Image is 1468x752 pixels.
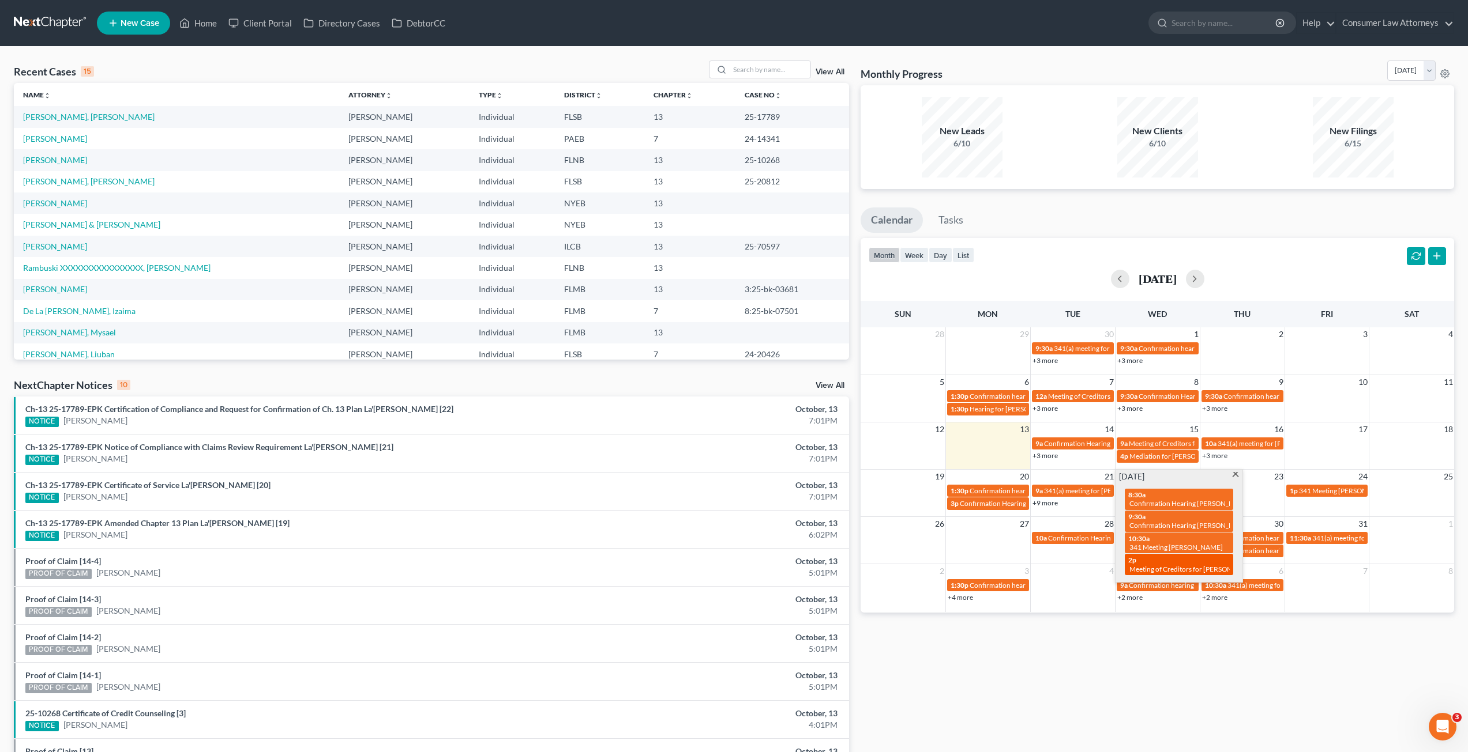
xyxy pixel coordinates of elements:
a: Home [174,13,223,33]
span: 8 [1447,564,1454,578]
a: +3 more [1117,356,1143,365]
td: ILCB [555,236,644,257]
a: 25-10268 Certificate of Credit Counseling [3] [25,708,186,718]
a: Help [1297,13,1335,33]
span: 9:30a [1205,392,1222,400]
td: NYEB [555,192,644,214]
a: +3 more [1033,451,1058,460]
span: [DATE] [1119,471,1144,482]
span: Confirmation Hearing [PERSON_NAME] [1129,499,1251,508]
td: 24-14341 [735,128,849,149]
div: October, 13 [575,556,838,567]
div: New Leads [922,124,1003,138]
span: Thu [1234,309,1251,319]
span: 23 [1273,470,1285,483]
span: 25 [1443,470,1454,483]
a: Client Portal [223,13,298,33]
span: Fri [1321,309,1333,319]
td: [PERSON_NAME] [339,300,470,322]
a: +3 more [1202,404,1227,413]
span: 9:30a [1120,344,1137,353]
div: October, 13 [575,708,838,719]
td: FLSB [555,343,644,365]
a: [PERSON_NAME] [23,155,87,165]
a: DebtorCC [386,13,451,33]
td: [PERSON_NAME] [339,322,470,343]
span: 10:30a [1128,534,1150,543]
a: +3 more [1033,404,1058,413]
span: 17 [1357,422,1369,436]
button: list [952,247,974,263]
a: View All [816,68,844,76]
a: +2 more [1117,593,1143,602]
span: 11 [1443,375,1454,389]
a: Proof of Claim [14-2] [25,632,101,642]
td: 25-10268 [735,149,849,171]
td: Individual [470,171,555,192]
span: 6 [1278,564,1285,578]
span: 1:30p [951,581,968,589]
span: Wed [1148,309,1167,319]
span: Confirmation Hearing [PERSON_NAME] [1129,521,1251,530]
button: month [869,247,900,263]
a: View All [816,381,844,390]
a: De La [PERSON_NAME], Izaima [23,306,136,316]
span: Confirmation Hearing for [PERSON_NAME] [1044,439,1176,448]
a: +2 more [1202,593,1227,602]
div: October, 13 [575,403,838,415]
a: [PERSON_NAME] [96,643,160,655]
span: 1 [1447,517,1454,531]
span: 1 [1193,327,1200,341]
span: 20 [1019,470,1030,483]
span: 9:30a [1128,512,1146,521]
div: New Filings [1313,124,1394,138]
div: 6/15 [1313,138,1394,149]
span: Confirmation hearing for [PERSON_NAME] [970,392,1101,400]
a: [PERSON_NAME] & [PERSON_NAME] [23,220,160,229]
i: unfold_more [44,92,51,99]
td: FLNB [555,149,644,171]
span: Confirmation Hearing for [PERSON_NAME] [1139,392,1271,400]
span: 1:30p [951,486,968,495]
span: 1:30p [951,392,968,400]
span: 19 [934,470,945,483]
span: 3 [1452,713,1462,722]
span: 28 [934,327,945,341]
td: [PERSON_NAME] [339,236,470,257]
span: Confirmation hearing for [PERSON_NAME] [970,486,1101,495]
span: 2 [938,564,945,578]
a: [PERSON_NAME] [63,719,127,731]
span: 3p [951,499,959,508]
span: 15 [1188,422,1200,436]
a: [PERSON_NAME] [63,415,127,426]
a: Attorneyunfold_more [348,90,392,99]
td: Individual [470,343,555,365]
div: PROOF OF CLAIM [25,683,92,693]
td: Individual [470,257,555,278]
span: Confirmation hearing for [PERSON_NAME] [1223,392,1354,400]
a: Tasks [928,207,974,233]
td: Individual [470,192,555,214]
span: Meeting of Creditors for [PERSON_NAME] [1048,392,1176,400]
td: FLMB [555,322,644,343]
div: NOTICE [25,493,59,503]
td: FLSB [555,106,644,127]
a: Proof of Claim [14-1] [25,670,101,680]
a: [PERSON_NAME] [63,529,127,541]
a: Ch-13 25-17789-EPK Certification of Compliance and Request for Confirmation of Ch. 13 Plan La'[PE... [25,404,453,414]
a: [PERSON_NAME] [63,491,127,502]
span: 9a [1120,439,1128,448]
td: [PERSON_NAME] [339,279,470,300]
a: [PERSON_NAME], Mysael [23,327,116,337]
a: [PERSON_NAME] [23,134,87,143]
span: 16 [1273,422,1285,436]
td: Individual [470,279,555,300]
td: [PERSON_NAME] [339,214,470,235]
td: 8:25-bk-07501 [735,300,849,322]
a: +9 more [1033,498,1058,507]
span: 6 [1023,375,1030,389]
a: Typeunfold_more [479,90,503,99]
span: 1p [1290,486,1298,495]
div: 6/10 [1117,138,1198,149]
span: 9 [1278,375,1285,389]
